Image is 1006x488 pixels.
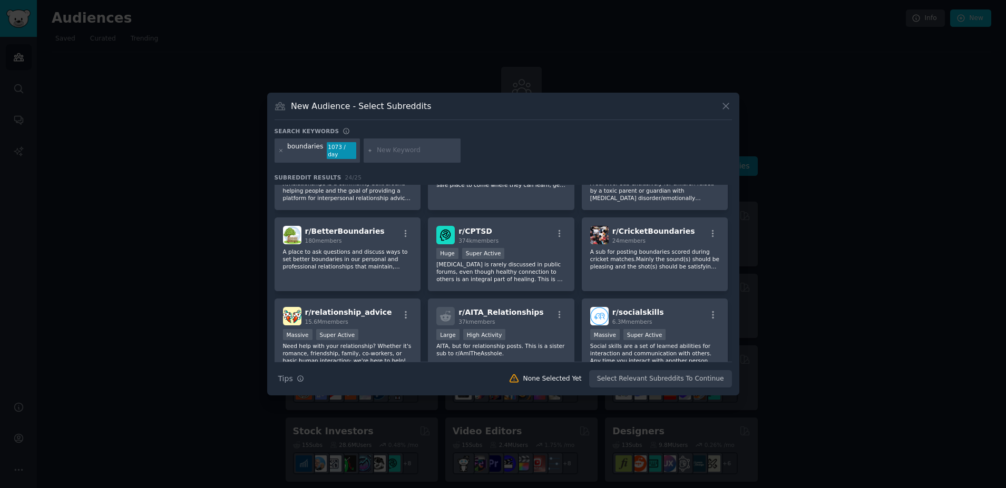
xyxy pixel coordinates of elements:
span: 37k members [458,318,495,325]
p: AITA, but for relationship posts. This is a sister sub to r/AmITheAsshole. [436,342,566,357]
p: A survivor sub exclusively for children raised by a toxic parent or guardian with [MEDICAL_DATA] ... [590,180,720,202]
p: Social skills are a set of learned abilities for interaction and communication with others. Any t... [590,342,720,364]
div: Large [436,329,460,340]
span: 374k members [458,237,499,244]
div: boundaries [287,142,323,159]
h3: New Audience - Select Subreddits [291,101,431,112]
span: 24 / 25 [345,174,362,181]
div: 1073 / day [327,142,356,159]
img: relationship_advice [283,307,301,325]
p: Need help with your relationship? Whether it's romance, friendship, family, co-workers, or basic ... [283,342,413,364]
span: 15.6M members [305,318,348,325]
img: BetterBoundaries [283,226,301,244]
p: /r/Relationships is a community built around helping people and the goal of providing a platform ... [283,180,413,202]
p: [MEDICAL_DATA] is rarely discussed in public forums, even though healthy connection to others is ... [436,261,566,283]
p: A sub for posting boundaries scored during cricket matches.Mainly the sound(s) should be pleasing... [590,248,720,270]
p: A place to ask questions and discuss ways to set better boundaries in our personal and profession... [283,248,413,270]
img: socialskills [590,307,609,325]
span: r/ CricketBoundaries [612,227,695,235]
span: r/ relationship_advice [305,308,392,316]
span: r/ AITA_Relationships [458,308,543,316]
span: Tips [278,373,293,384]
div: Massive [590,329,620,340]
h3: Search keywords [275,127,339,135]
div: Super Active [462,248,505,259]
span: r/ BetterBoundaries [305,227,385,235]
div: None Selected Yet [523,374,582,384]
div: Massive [283,329,312,340]
span: Subreddit Results [275,174,341,181]
div: Super Active [316,329,359,340]
span: 24 members [612,237,646,244]
button: Tips [275,370,308,388]
input: New Keyword [377,146,457,155]
span: 180 members [305,237,342,244]
span: 6.3M members [612,318,652,325]
div: Super Active [623,329,666,340]
div: High Activity [463,329,506,340]
span: r/ CPTSD [458,227,492,235]
img: CPTSD [436,226,455,244]
span: r/ socialskills [612,308,664,316]
img: CricketBoundaries [590,226,609,244]
div: Huge [436,248,458,259]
